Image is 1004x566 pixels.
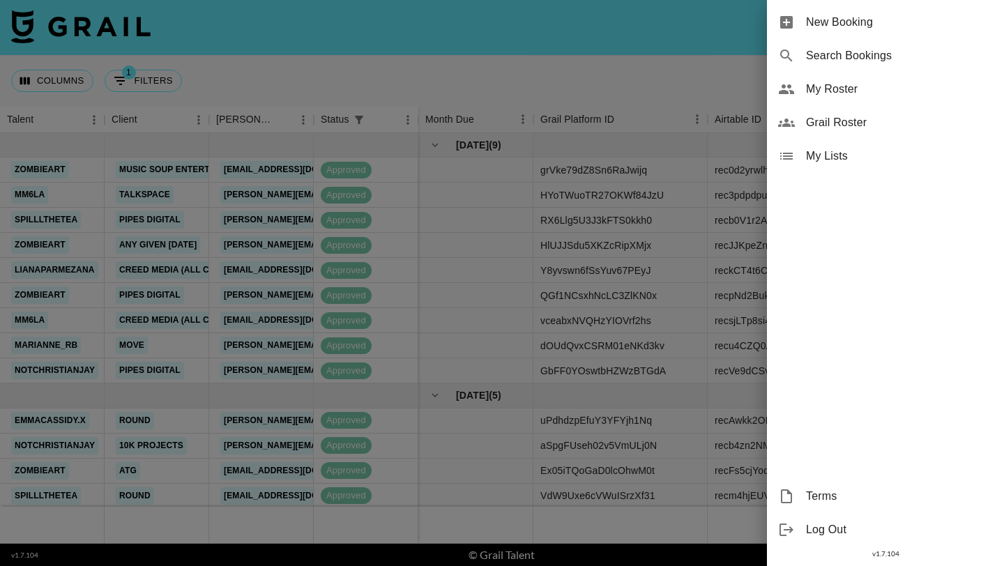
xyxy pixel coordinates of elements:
div: v 1.7.104 [767,546,1004,561]
span: Terms [806,488,993,505]
div: Log Out [767,513,1004,546]
span: Search Bookings [806,47,993,64]
span: My Lists [806,148,993,165]
div: Terms [767,480,1004,513]
span: Log Out [806,521,993,538]
span: New Booking [806,14,993,31]
div: Grail Roster [767,106,1004,139]
div: My Lists [767,139,1004,173]
div: New Booking [767,6,1004,39]
span: My Roster [806,81,993,98]
span: Grail Roster [806,114,993,131]
div: My Roster [767,72,1004,106]
div: Search Bookings [767,39,1004,72]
